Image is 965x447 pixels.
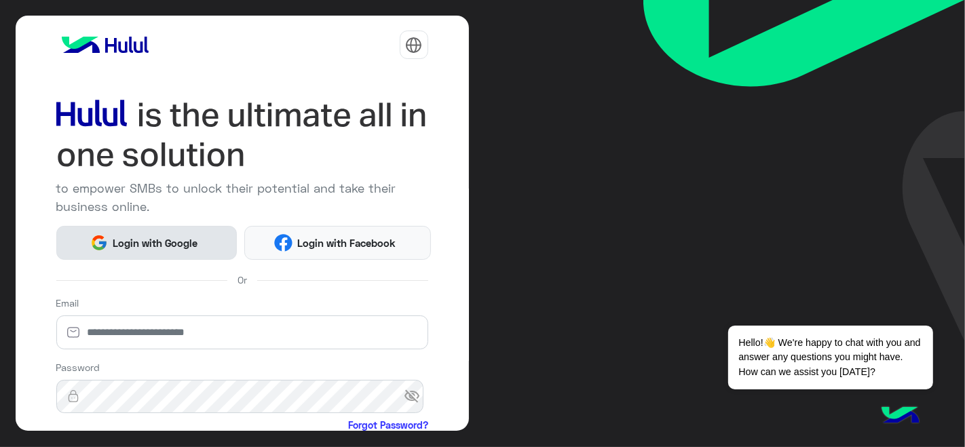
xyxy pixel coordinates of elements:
[877,393,924,440] img: hulul-logo.png
[292,235,401,251] span: Login with Facebook
[56,31,154,58] img: logo
[108,235,203,251] span: Login with Google
[404,384,428,408] span: visibility_off
[244,226,430,259] button: Login with Facebook
[56,360,100,374] label: Password
[405,37,422,54] img: tab
[274,234,292,252] img: Facebook
[56,296,79,310] label: Email
[56,389,90,403] img: lock
[56,95,428,174] img: hululLoginTitle_EN.svg
[56,326,90,339] img: email
[238,273,247,287] span: Or
[90,234,108,252] img: Google
[728,326,932,389] span: Hello!👋 We're happy to chat with you and answer any questions you might have. How can we assist y...
[56,226,238,259] button: Login with Google
[56,179,428,216] p: to empower SMBs to unlock their potential and take their business online.
[348,418,428,432] a: Forgot Password?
